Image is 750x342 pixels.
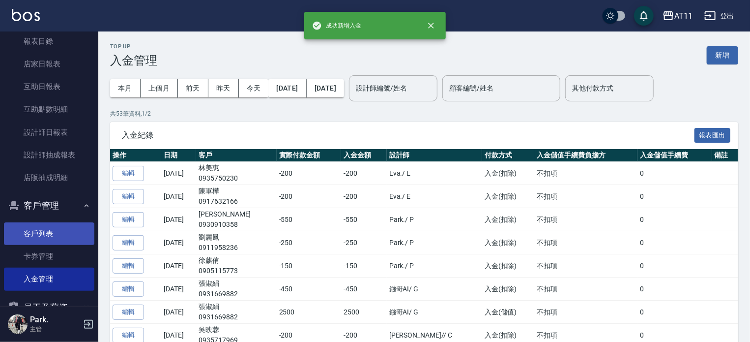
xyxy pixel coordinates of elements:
[387,301,482,324] td: 鏹哥AI / G
[277,208,342,231] td: -550
[122,130,694,140] span: 入金紀錄
[196,301,276,324] td: 張淑絹
[199,243,274,253] p: 0911958236
[4,144,94,166] a: 設計師抽成報表
[341,208,386,231] td: -550
[637,185,712,208] td: 0
[482,208,534,231] td: 入金(扣除)
[387,208,482,231] td: Park. / P
[312,21,361,31] span: 成功新增入金
[110,149,161,162] th: 操作
[482,278,534,301] td: 入金(扣除)
[196,278,276,301] td: 張淑絹
[534,149,637,162] th: 入金儲值手續費負擔方
[387,162,482,185] td: Eva. / E
[8,314,28,334] img: Person
[199,219,274,230] p: 0930910358
[199,289,274,299] p: 0931669882
[341,254,386,278] td: -150
[4,121,94,144] a: 設計師日報表
[277,185,342,208] td: -200
[4,268,94,290] a: 入金管理
[161,254,196,278] td: [DATE]
[110,109,738,118] p: 共 53 筆資料, 1 / 2
[178,79,208,97] button: 前天
[637,162,712,185] td: 0
[196,208,276,231] td: [PERSON_NAME]
[4,193,94,218] button: 客戶管理
[634,6,654,26] button: save
[4,166,94,189] a: 店販抽成明細
[161,185,196,208] td: [DATE]
[239,79,269,97] button: 今天
[534,185,637,208] td: 不扣項
[4,53,94,75] a: 店家日報表
[110,43,157,50] h2: Top Up
[420,15,442,36] button: close
[694,128,731,143] button: 報表匯出
[110,54,157,67] h3: 入金管理
[110,79,141,97] button: 本月
[113,305,144,320] button: 編輯
[196,254,276,278] td: 徐麒侑
[482,254,534,278] td: 入金(扣除)
[694,130,731,139] a: 報表匯出
[341,185,386,208] td: -200
[208,79,239,97] button: 昨天
[341,278,386,301] td: -450
[268,79,306,97] button: [DATE]
[4,295,94,320] button: 員工及薪資
[341,162,386,185] td: -200
[161,231,196,254] td: [DATE]
[161,278,196,301] td: [DATE]
[161,149,196,162] th: 日期
[113,212,144,227] button: 編輯
[707,46,738,64] button: 新增
[707,50,738,60] a: 新增
[113,281,144,297] button: 編輯
[534,278,637,301] td: 不扣項
[482,231,534,254] td: 入金(扣除)
[712,149,738,162] th: 備註
[277,149,342,162] th: 實際付款金額
[4,75,94,98] a: 互助日報表
[534,162,637,185] td: 不扣項
[341,301,386,324] td: 2500
[277,301,342,324] td: 2500
[4,98,94,121] a: 互助點數明細
[277,278,342,301] td: -450
[387,254,482,278] td: Park. / P
[307,79,344,97] button: [DATE]
[199,312,274,322] p: 0931669882
[113,189,144,204] button: 編輯
[637,254,712,278] td: 0
[674,10,692,22] div: AT11
[113,258,144,274] button: 編輯
[4,245,94,268] a: 卡券管理
[341,149,386,162] th: 入金金額
[199,173,274,184] p: 0935750230
[482,149,534,162] th: 付款方式
[161,301,196,324] td: [DATE]
[161,162,196,185] td: [DATE]
[387,185,482,208] td: Eva. / E
[113,235,144,250] button: 編輯
[199,196,274,207] p: 0917632166
[637,231,712,254] td: 0
[141,79,178,97] button: 上個月
[534,208,637,231] td: 不扣項
[659,6,696,26] button: AT11
[277,162,342,185] td: -200
[4,30,94,53] a: 報表目錄
[482,162,534,185] td: 入金(扣除)
[113,166,144,181] button: 編輯
[277,231,342,254] td: -250
[534,301,637,324] td: 不扣項
[30,315,80,325] h5: Park.
[196,162,276,185] td: 林美惠
[700,7,738,25] button: 登出
[637,278,712,301] td: 0
[196,231,276,254] td: 劉麗鳳
[637,149,712,162] th: 入金儲值手續費
[637,301,712,324] td: 0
